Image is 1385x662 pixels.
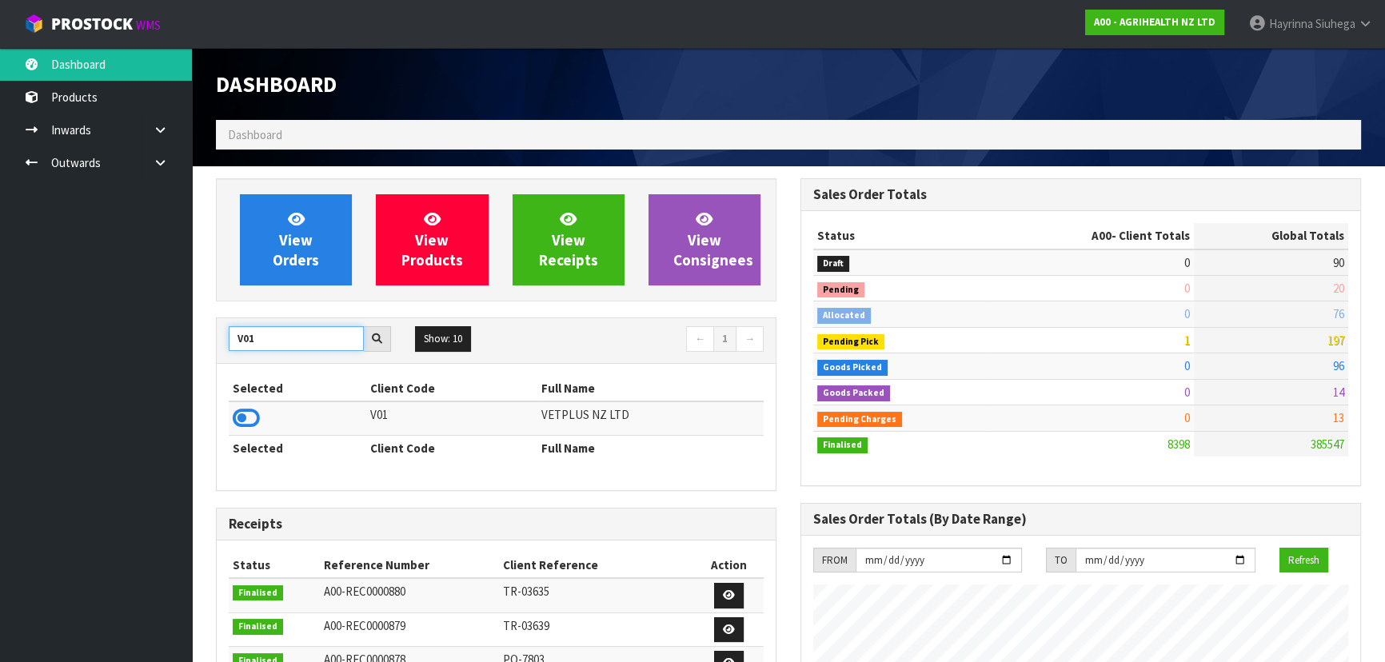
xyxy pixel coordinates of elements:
span: 76 [1333,306,1344,321]
span: Finalised [233,585,283,601]
span: Allocated [817,308,871,324]
span: 90 [1333,255,1344,270]
div: FROM [813,548,856,573]
td: V01 [366,401,537,436]
span: 14 [1333,385,1344,400]
button: Show: 10 [415,326,471,352]
strong: A00 - AGRIHEALTH NZ LTD [1094,15,1215,29]
td: VETPLUS NZ LTD [537,401,764,436]
span: 8398 [1167,437,1190,452]
a: ← [686,326,714,352]
span: 197 [1327,333,1344,348]
span: View Products [401,209,463,269]
span: Pending Charges [817,412,902,428]
th: Reference Number [320,552,499,578]
span: 1 [1184,333,1190,348]
a: ViewOrders [240,194,352,285]
span: Pending Pick [817,334,884,350]
th: Action [694,552,764,578]
span: Siuhega [1315,16,1355,31]
th: Selected [229,376,366,401]
span: 0 [1184,385,1190,400]
span: Pending [817,282,864,298]
img: cube-alt.png [24,14,44,34]
h3: Sales Order Totals (By Date Range) [813,512,1348,527]
span: 385547 [1311,437,1344,452]
h3: Sales Order Totals [813,187,1348,202]
h3: Receipts [229,516,764,532]
span: 0 [1184,410,1190,425]
span: Goods Packed [817,385,890,401]
th: Global Totals [1194,223,1348,249]
a: ViewProducts [376,194,488,285]
span: 0 [1184,358,1190,373]
button: Refresh [1279,548,1328,573]
span: 20 [1333,281,1344,296]
span: Finalised [233,619,283,635]
span: A00-REC0000880 [324,584,405,599]
span: View Consignees [673,209,753,269]
span: Hayrinna [1269,16,1313,31]
a: → [736,326,764,352]
div: TO [1046,548,1076,573]
th: Selected [229,436,366,461]
th: - Client Totals [990,223,1194,249]
a: 1 [713,326,736,352]
span: 13 [1333,410,1344,425]
span: 96 [1333,358,1344,373]
nav: Page navigation [509,326,764,354]
span: 0 [1184,306,1190,321]
span: Finalised [817,437,868,453]
th: Status [813,223,990,249]
input: Search clients [229,326,364,351]
th: Client Reference [499,552,694,578]
span: Dashboard [216,70,337,98]
th: Full Name [537,376,764,401]
span: A00-REC0000879 [324,618,405,633]
span: 0 [1184,281,1190,296]
th: Client Code [366,376,537,401]
small: WMS [136,18,161,33]
a: ViewReceipts [513,194,625,285]
th: Client Code [366,436,537,461]
span: 0 [1184,255,1190,270]
span: TR-03635 [503,584,549,599]
a: ViewConsignees [649,194,760,285]
th: Status [229,552,320,578]
span: View Receipts [539,209,598,269]
span: TR-03639 [503,618,549,633]
span: View Orders [273,209,319,269]
span: Goods Picked [817,360,888,376]
span: A00 [1092,228,1112,243]
span: Dashboard [228,127,282,142]
span: ProStock [51,14,133,34]
th: Full Name [537,436,764,461]
a: A00 - AGRIHEALTH NZ LTD [1085,10,1224,35]
span: Draft [817,256,849,272]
